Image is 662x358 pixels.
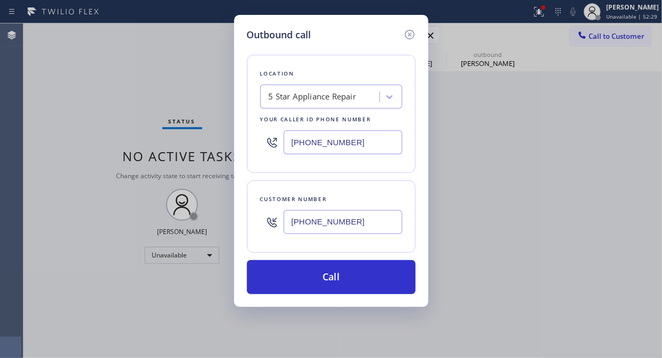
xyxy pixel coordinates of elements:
div: Location [260,68,402,79]
div: 5 Star Appliance Repair [269,91,357,103]
input: (123) 456-7890 [284,130,402,154]
div: Customer number [260,194,402,205]
div: Your caller id phone number [260,114,402,125]
input: (123) 456-7890 [284,210,402,234]
button: Call [247,260,416,294]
